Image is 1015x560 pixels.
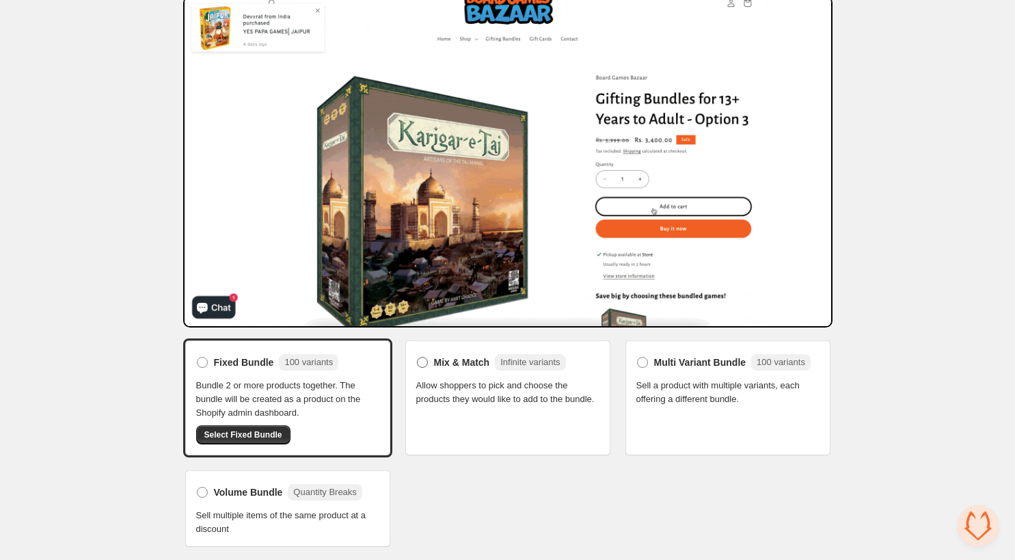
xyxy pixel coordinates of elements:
[196,379,379,420] span: Bundle 2 or more products together. The bundle will be created as a product on the Shopify admin ...
[636,379,820,406] span: Sell a product with multiple variants, each offering a different bundle.
[757,357,805,367] span: 100 variants
[293,487,357,497] span: Quantity Breaks
[196,425,290,444] button: Select Fixed Bundle
[214,356,274,369] span: Fixed Bundle
[416,379,599,406] span: Allow shoppers to pick and choose the products they would like to add to the bundle.
[654,356,746,369] span: Multi Variant Bundle
[196,509,379,536] span: Sell multiple items of the same product at a discount
[284,357,333,367] span: 100 variants
[958,505,999,546] div: Open chat
[204,429,282,440] span: Select Fixed Bundle
[500,357,560,367] span: Infinite variants
[434,356,490,369] span: Mix & Match
[214,485,283,499] span: Volume Bundle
